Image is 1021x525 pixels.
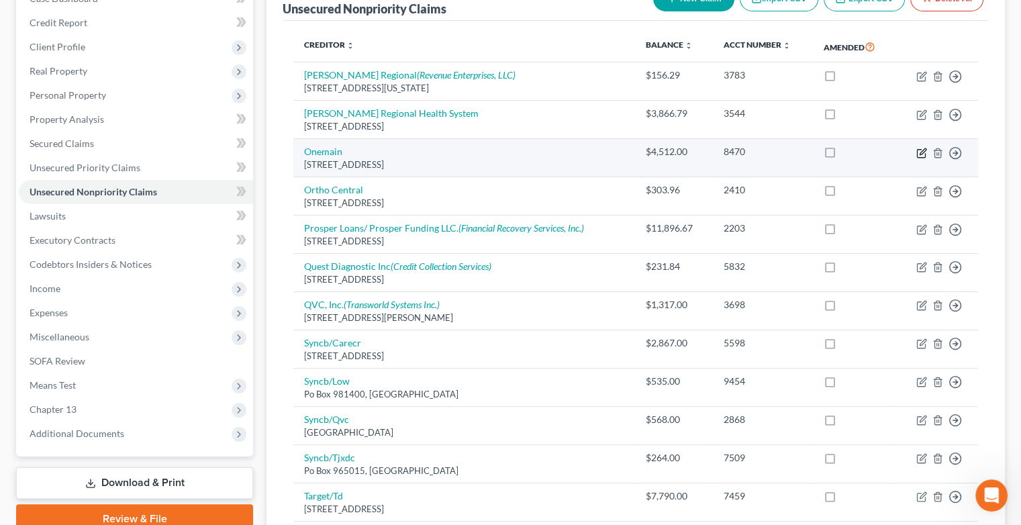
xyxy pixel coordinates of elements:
[458,222,584,234] i: (Financial Recovery Services, Inc.)
[30,65,87,77] span: Real Property
[724,413,803,426] div: 2868
[646,145,702,158] div: $4,512.00
[724,336,803,350] div: 5598
[19,349,253,373] a: SOFA Review
[304,146,342,157] a: Onemain
[30,186,157,197] span: Unsecured Nonpriority Claims
[19,156,253,180] a: Unsecured Priority Claims
[724,451,803,465] div: 7509
[30,283,60,294] span: Income
[304,426,624,439] div: [GEOGRAPHIC_DATA]
[304,82,624,95] div: [STREET_ADDRESS][US_STATE]
[304,375,350,387] a: Syncb/Low
[304,350,624,363] div: [STREET_ADDRESS]
[646,375,702,388] div: $535.00
[16,467,253,499] a: Download & Print
[19,132,253,156] a: Secured Claims
[19,107,253,132] a: Property Analysis
[30,307,68,318] span: Expenses
[65,7,152,17] h1: [PERSON_NAME]
[646,260,702,273] div: $231.84
[30,113,104,125] span: Property Analysis
[30,234,115,246] span: Executory Contracts
[783,42,791,50] i: unfold_more
[646,222,702,235] div: $11,896.67
[19,11,253,35] a: Credit Report
[230,417,252,438] button: Send a message…
[304,388,624,401] div: Po Box 981400, [GEOGRAPHIC_DATA]
[21,114,191,138] b: 🚨ATTN: [GEOGRAPHIC_DATA] of [US_STATE]
[21,146,209,238] div: The court has added a new Credit Counseling Field that we need to update upon filing. Please remo...
[30,355,85,367] span: SOFA Review
[391,260,491,272] i: (Credit Collection Services)
[30,210,66,222] span: Lawsuits
[724,183,803,197] div: 2410
[304,503,624,516] div: [STREET_ADDRESS]
[724,489,803,503] div: 7459
[210,5,236,31] button: Home
[304,465,624,477] div: Po Box 965015, [GEOGRAPHIC_DATA]
[64,422,75,433] button: Upload attachment
[304,490,343,502] a: Target/Td
[304,452,355,463] a: Syncb/Tjxdc
[30,41,85,52] span: Client Profile
[304,414,349,425] a: Syncb/Qvc
[65,17,161,30] p: Active in the last 15m
[21,422,32,433] button: Emoji picker
[304,312,624,324] div: [STREET_ADDRESS][PERSON_NAME]
[724,260,803,273] div: 5832
[304,273,624,286] div: [STREET_ADDRESS]
[724,107,803,120] div: 3544
[304,158,624,171] div: [STREET_ADDRESS]
[30,403,77,415] span: Chapter 13
[11,394,257,417] textarea: Message…
[646,107,702,120] div: $3,866.79
[724,68,803,82] div: 3783
[646,298,702,312] div: $1,317.00
[304,184,363,195] a: Ortho Central
[304,235,624,248] div: [STREET_ADDRESS]
[724,222,803,235] div: 2203
[19,228,253,252] a: Executory Contracts
[283,1,446,17] div: Unsecured Nonpriority Claims
[417,69,516,81] i: (Revenue Enterprises, LLC)
[236,5,260,30] div: Close
[30,428,124,439] span: Additional Documents
[304,197,624,209] div: [STREET_ADDRESS]
[304,40,354,50] a: Creditor unfold_more
[30,379,76,391] span: Means Test
[646,451,702,465] div: $264.00
[304,107,479,119] a: [PERSON_NAME] Regional Health System
[346,42,354,50] i: unfold_more
[30,331,89,342] span: Miscellaneous
[724,298,803,312] div: 3698
[975,479,1008,512] iframe: Intercom live chat
[646,489,702,503] div: $7,790.00
[85,422,96,433] button: Start recording
[646,40,693,50] a: Balance unfold_more
[19,204,253,228] a: Lawsuits
[30,89,106,101] span: Personal Property
[38,7,60,29] img: Profile image for Katie
[9,5,34,31] button: go back
[11,105,220,246] div: 🚨ATTN: [GEOGRAPHIC_DATA] of [US_STATE]The court has added a new Credit Counseling Field that we n...
[724,375,803,388] div: 9454
[813,32,896,62] th: Amended
[30,162,140,173] span: Unsecured Priority Claims
[724,40,791,50] a: Acct Number unfold_more
[344,299,440,310] i: (Transworld Systems Inc.)
[646,68,702,82] div: $156.29
[30,258,152,270] span: Codebtors Insiders & Notices
[304,69,516,81] a: [PERSON_NAME] Regional(Revenue Enterprises, LLC)
[304,260,491,272] a: Quest Diagnostic Inc(Credit Collection Services)
[646,183,702,197] div: $303.96
[21,249,127,257] div: [PERSON_NAME] • 7h ago
[42,422,53,433] button: Gif picker
[19,180,253,204] a: Unsecured Nonpriority Claims
[11,105,258,276] div: Katie says…
[304,337,361,348] a: Syncb/Carecr
[304,120,624,133] div: [STREET_ADDRESS]
[685,42,693,50] i: unfold_more
[304,299,440,310] a: QVC, Inc.(Transworld Systems Inc.)
[304,222,584,234] a: Prosper Loans/ Prosper Funding LLC.(Financial Recovery Services, Inc.)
